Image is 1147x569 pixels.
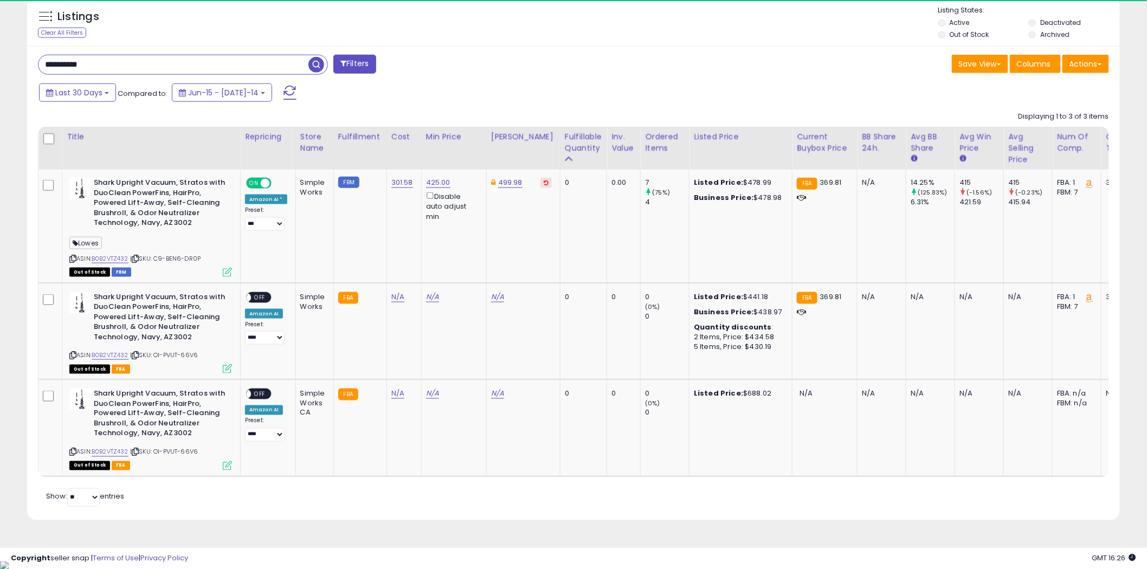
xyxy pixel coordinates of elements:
div: Fulfillment [338,131,382,143]
div: $478.98 [694,193,784,203]
div: 4 [645,197,689,207]
span: All listings that are currently out of stock and unavailable for purchase on Amazon [69,268,110,277]
div: 0 [565,292,598,302]
div: FBM: n/a [1057,398,1093,408]
small: (0%) [645,302,660,311]
a: Privacy Policy [140,553,188,563]
div: Repricing [245,131,291,143]
img: 31vPIR6KAHL._SL40_.jpg [69,389,91,410]
img: 31vPIR6KAHL._SL40_.jpg [69,178,91,199]
label: Deactivated [1040,18,1081,27]
b: Shark Upright Vacuum, Stratos with DuoClean PowerFins, HairPro, Powered Lift-Away, Self-Cleaning ... [94,178,225,231]
div: Clear All Filters [38,28,86,38]
b: Listed Price: [694,177,743,187]
span: | SKU: OI-PVUT-66V6 [130,448,198,456]
div: 5 Items, Price: $430.19 [694,342,784,352]
div: 0 [645,312,689,321]
div: 0 [611,389,632,398]
span: All listings that are currently out of stock and unavailable for purchase on Amazon [69,461,110,470]
a: 499.98 [498,177,523,188]
button: Filters [333,55,376,74]
span: FBA [112,365,130,374]
div: 0 [565,389,598,398]
small: (125.83%) [918,188,947,197]
span: FBM [112,268,131,277]
div: Avg Selling Price [1008,131,1048,165]
small: (-0.23%) [1015,188,1042,197]
div: 415 [1008,178,1052,187]
div: Avg Win Price [959,131,999,154]
b: Business Price: [694,307,753,317]
div: Amazon AI [245,405,283,415]
button: Save View [952,55,1008,73]
a: Terms of Use [93,553,139,563]
div: : [694,322,784,332]
a: N/A [391,292,404,302]
a: N/A [491,292,504,302]
span: | SKU: OI-PVUT-66V6 [130,351,198,359]
small: (-1.56%) [966,188,992,197]
span: All listings that are currently out of stock and unavailable for purchase on Amazon [69,365,110,374]
div: Displaying 1 to 3 of 3 items [1019,112,1109,122]
span: Last 30 Days [55,87,102,98]
div: $478.99 [694,178,784,187]
button: Jun-15 - [DATE]-14 [172,83,272,102]
div: 14.25% [911,178,955,187]
a: 425.00 [426,177,450,188]
span: Lowes [69,237,102,249]
div: Current Buybox Price [797,131,853,154]
a: B0B2VTZ432 [92,254,128,263]
small: FBA [338,292,358,304]
label: Archived [1040,30,1069,39]
div: 0 [565,178,598,187]
div: 2 Items, Price: $434.58 [694,332,784,342]
div: 0 [611,292,632,302]
small: FBA [797,292,817,304]
label: Out of Stock [950,30,989,39]
div: 0 [645,408,689,418]
label: Active [950,18,970,27]
div: FBA: 1 [1057,292,1093,302]
div: Num of Comp. [1057,131,1097,154]
a: N/A [426,292,439,302]
button: Actions [1062,55,1109,73]
div: Simple Works [300,292,325,312]
b: Business Price: [694,192,753,203]
div: FBA: n/a [1057,389,1093,398]
b: Listed Price: [694,292,743,302]
div: Preset: [245,321,287,345]
b: Shark Upright Vacuum, Stratos with DuoClean PowerFins, HairPro, Powered Lift-Away, Self-Cleaning ... [94,292,225,345]
div: $688.02 [694,389,784,398]
span: Jun-15 - [DATE]-14 [188,87,259,98]
h5: Listings [57,9,99,24]
div: Ordered Items [645,131,685,154]
p: Listing States: [938,5,1120,16]
a: N/A [391,388,404,399]
div: 0 [645,389,689,398]
span: 369.81 [820,177,842,187]
div: 7 [645,178,689,187]
div: 421.59 [959,197,1003,207]
div: 415.94 [1008,197,1052,207]
span: Show: entries [46,492,124,502]
div: Store Name [300,131,329,154]
span: OFF [251,390,268,399]
div: Amazon AI * [245,195,287,204]
button: Columns [1010,55,1061,73]
div: Simple Works [300,178,325,197]
div: N/A [959,292,995,302]
a: N/A [426,388,439,399]
div: N/A [911,292,946,302]
a: N/A [491,388,504,399]
small: Avg Win Price. [959,154,966,164]
div: N/A [862,292,898,302]
div: Inv. value [611,131,636,154]
span: 369.81 [820,292,842,302]
small: Avg BB Share. [911,154,917,164]
div: Listed Price [694,131,788,143]
strong: Copyright [11,553,50,563]
div: FBA: 1 [1057,178,1093,187]
small: FBM [338,177,359,188]
div: Simple Works CA [300,389,325,418]
a: 301.58 [391,177,413,188]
